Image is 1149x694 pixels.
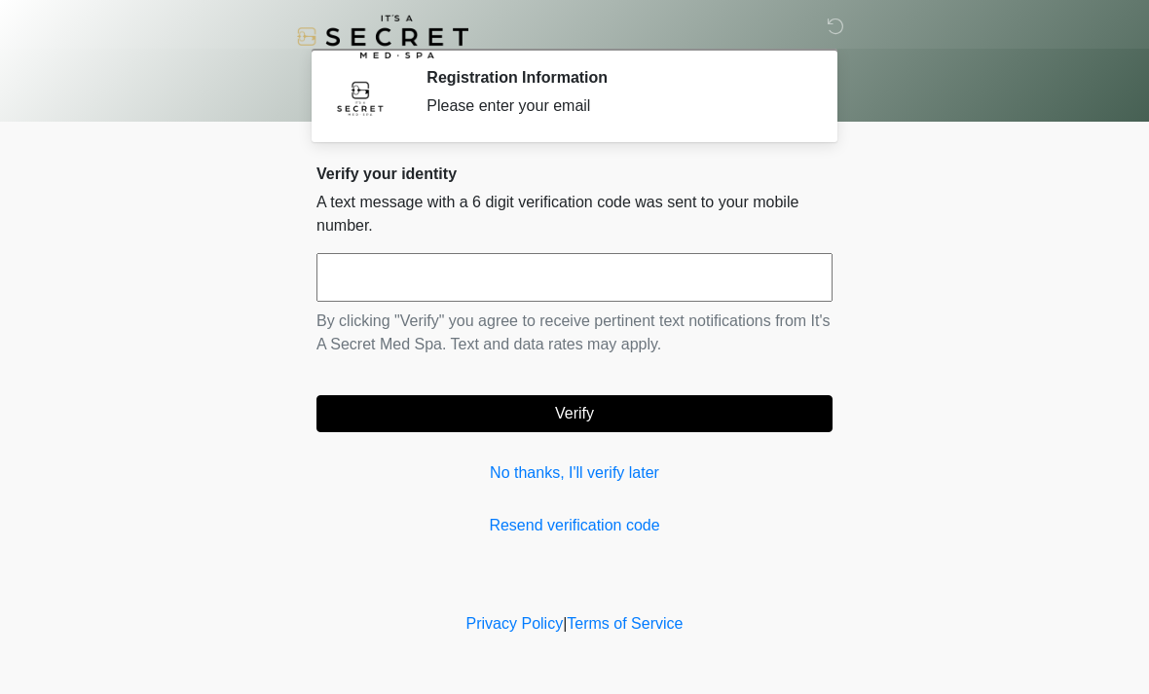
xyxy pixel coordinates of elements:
[316,191,833,237] p: A text message with a 6 digit verification code was sent to your mobile number.
[316,514,833,537] a: Resend verification code
[426,94,803,118] div: Please enter your email
[466,615,564,632] a: Privacy Policy
[563,615,567,632] a: |
[331,68,389,127] img: Agent Avatar
[316,395,833,432] button: Verify
[316,461,833,485] a: No thanks, I'll verify later
[426,68,803,87] h2: Registration Information
[567,615,683,632] a: Terms of Service
[297,15,468,58] img: It's A Secret Med Spa Logo
[316,164,833,183] h2: Verify your identity
[316,310,833,356] p: By clicking "Verify" you agree to receive pertinent text notifications from It's A Secret Med Spa...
